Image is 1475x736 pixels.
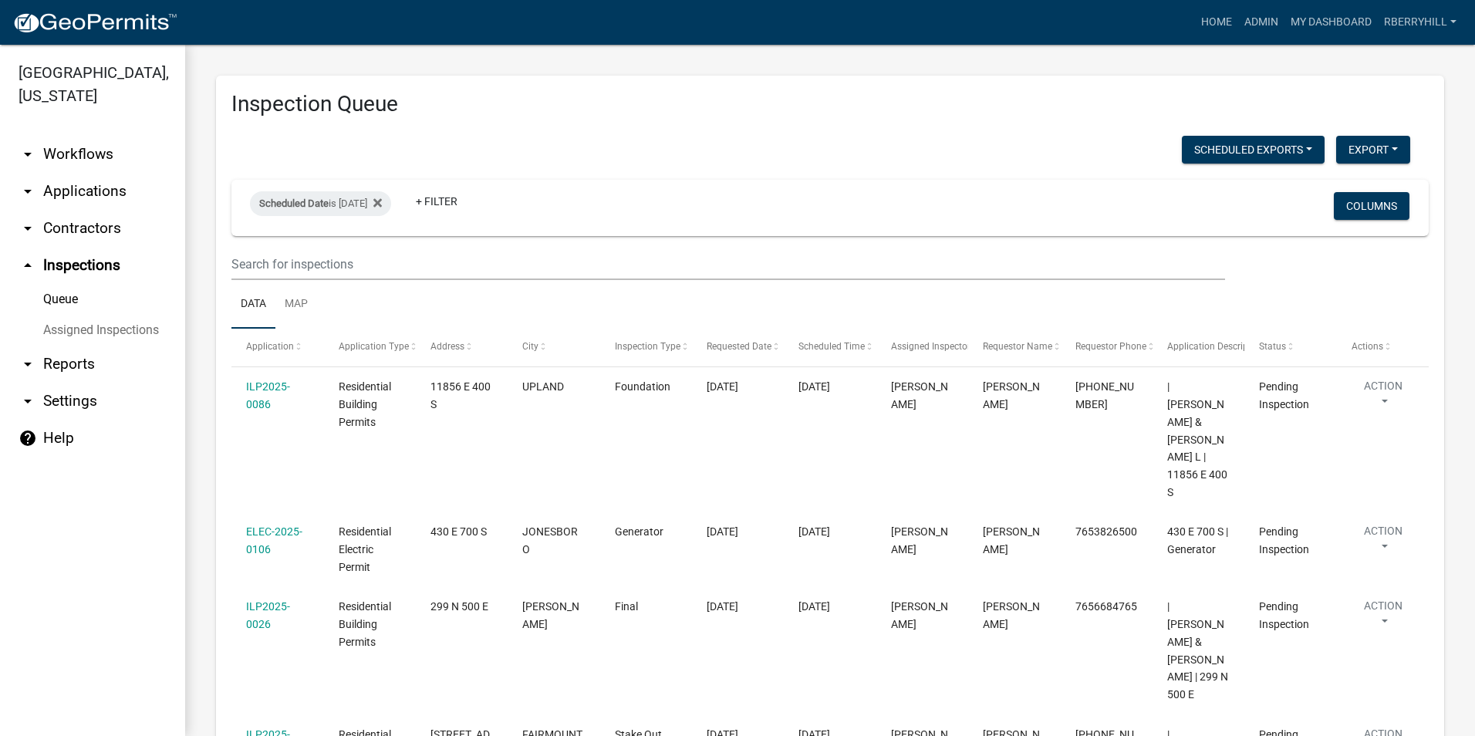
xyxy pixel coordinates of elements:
a: My Dashboard [1284,8,1378,37]
datatable-header-cell: Assigned Inspector [876,329,968,366]
span: Levi Biggs [983,525,1040,555]
input: Search for inspections [231,248,1225,280]
span: 7653826500 [1075,525,1137,538]
span: 09/11/2025 [707,525,738,538]
span: Randy Berryhill [983,600,1040,630]
span: Residential Building Permits [339,380,391,428]
span: 09/09/2025 [707,380,738,393]
datatable-header-cell: Application [231,329,323,366]
i: arrow_drop_down [19,392,37,410]
span: Pending Inspection [1259,525,1309,555]
i: arrow_drop_down [19,355,37,373]
a: Home [1195,8,1238,37]
span: 430 E 700 S | Generator [1167,525,1228,555]
button: Export [1336,136,1410,164]
span: Application Type [339,341,409,352]
span: Pending Inspection [1259,380,1309,410]
span: Randy Berryhill [891,380,948,410]
a: rberryhill [1378,8,1463,37]
datatable-header-cell: Application Description [1153,329,1244,366]
div: [DATE] [798,523,861,541]
span: Scheduled Date [259,198,329,209]
button: Action [1352,598,1415,636]
a: ILP2025-0086 [246,380,290,410]
button: Columns [1334,192,1409,220]
i: arrow_drop_up [19,256,37,275]
datatable-header-cell: Requested Date [692,329,784,366]
span: Inspection Type [615,341,680,352]
span: Actions [1352,341,1383,352]
i: arrow_drop_down [19,182,37,201]
i: help [19,429,37,447]
span: Assigned Inspector [891,341,970,352]
span: Randy Berryhill [983,380,1040,410]
datatable-header-cell: Application Type [323,329,415,366]
a: Admin [1238,8,1284,37]
i: arrow_drop_down [19,145,37,164]
span: UPLAND [522,380,564,393]
span: Randy Berryhill [891,525,948,555]
span: | Jones, William D & Kirstin L | 11856 E 400 S [1167,380,1227,498]
button: Action [1352,378,1415,417]
span: Requestor Phone [1075,341,1146,352]
div: [DATE] [798,378,861,396]
span: | MILLER, LEWIS L II & TAMARA C | 299 N 500 E [1167,600,1228,701]
span: 765-499-2149 [1075,380,1134,410]
div: is [DATE] [250,191,391,216]
span: Residential Building Permits [339,600,391,648]
div: [DATE] [798,598,861,616]
span: Foundation [615,380,670,393]
span: Application [246,341,294,352]
span: Generator [615,525,663,538]
span: City [522,341,538,352]
datatable-header-cell: Requestor Name [968,329,1060,366]
a: ILP2025-0026 [246,600,290,630]
datatable-header-cell: Inspection Type [600,329,692,366]
datatable-header-cell: Requestor Phone [1060,329,1152,366]
span: MARION [522,600,579,630]
button: Scheduled Exports [1182,136,1325,164]
datatable-header-cell: City [508,329,599,366]
h3: Inspection Queue [231,91,1429,117]
span: 299 N 500 E [430,600,488,613]
span: Scheduled Time [798,341,865,352]
span: Status [1259,341,1286,352]
span: Pending Inspection [1259,600,1309,630]
i: arrow_drop_down [19,219,37,238]
button: Action [1352,523,1415,562]
span: Requested Date [707,341,771,352]
datatable-header-cell: Status [1244,329,1336,366]
span: Randy Berryhill [891,600,948,630]
span: Address [430,341,464,352]
a: ELEC-2025-0106 [246,525,302,555]
datatable-header-cell: Scheduled Time [784,329,876,366]
span: 09/05/2025 [707,600,738,613]
span: Application Description [1167,341,1264,352]
span: 7656684765 [1075,600,1137,613]
datatable-header-cell: Actions [1337,329,1429,366]
span: Requestor Name [983,341,1052,352]
span: JONESBORO [522,525,578,555]
span: Residential Electric Permit [339,525,391,573]
span: Final [615,600,638,613]
span: 11856 E 400 S [430,380,491,410]
a: Data [231,280,275,329]
span: 430 E 700 S [430,525,487,538]
a: + Filter [403,187,470,215]
datatable-header-cell: Address [416,329,508,366]
a: Map [275,280,317,329]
